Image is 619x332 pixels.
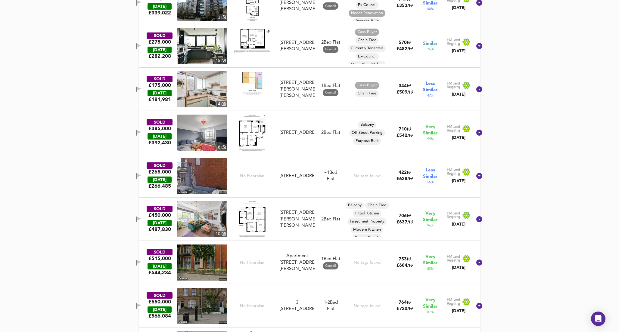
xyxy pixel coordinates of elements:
span: Very Similar [423,297,437,310]
img: streetview [177,288,227,324]
span: Recent Refurb [353,235,382,241]
span: 344 [399,84,407,88]
div: [DATE] [148,220,172,226]
span: Chain Free [355,38,379,43]
div: Cash Buyer [355,29,379,36]
img: Floorplan [234,71,270,95]
img: Land Registry [447,125,470,133]
span: Purpose Built [353,138,381,144]
div: [DATE] [447,308,470,314]
img: Land Registry [447,298,470,306]
div: Currently Tenanted [348,45,386,52]
svg: Show Details [476,86,483,93]
img: Land Registry [447,38,470,46]
div: 3 [STREET_ADDRESS] [280,300,315,312]
div: SOLD£265,000 [DATE]£266,485No Floorplan[STREET_ADDRESS]~1Bed FlatNo tags found422ft²£628/ft²Less ... [139,154,480,198]
span: Fitted Kitchen [353,211,381,216]
span: £ 720 [397,307,413,311]
div: Off Street Parking [349,129,385,137]
div: SOLD [147,162,173,169]
div: No tags found [354,260,381,266]
span: Open Plan Kitchen [348,62,386,67]
div: £265,000 [148,169,171,175]
span: ft² [407,214,411,218]
div: SOLD£275,000 [DATE]£282,208property thumbnail 15 Floorplan[STREET_ADDRESS][PERSON_NAME]2Bed Flat ... [139,24,480,68]
div: SOLD£550,000 [DATE]£566,084No Floorplan3 [STREET_ADDRESS]1-2Bed FlatNo tags found764ft²£720/ft²Ve... [139,284,480,327]
div: Flat [324,170,337,183]
a: property thumbnail 10 [177,201,227,237]
span: £ 392,430 [148,140,171,146]
div: SOLD [147,76,173,82]
span: Similar [423,41,437,47]
span: / ft² [407,264,413,268]
span: Cash Buyer [355,29,379,35]
div: [DATE] [148,47,172,53]
div: SOLD£450,000 [DATE]£487,830property thumbnail 10 Floorplan[STREET_ADDRESS][PERSON_NAME][PERSON_NA... [139,198,480,241]
div: SOLD£385,000 [DATE]£392,430property thumbnail 8 Floorplan[STREET_ADDRESS]2Bed FlatBalconyOff Stre... [139,111,480,154]
span: / ft² [407,47,413,51]
span: 76 % [427,47,434,52]
div: [STREET_ADDRESS][PERSON_NAME][PERSON_NAME] [280,80,315,99]
img: property thumbnail [177,28,227,64]
span: £ 637 [397,220,413,225]
div: Flat [324,300,338,312]
span: Chain Free [365,203,389,208]
div: No tags found [354,173,381,179]
span: 83 % [427,266,434,271]
svg: Show Details [476,216,483,223]
span: ft² [407,41,411,45]
span: Less Similar [423,167,437,180]
span: / ft² [407,134,413,138]
div: £175,000 [148,82,171,89]
svg: Show Details [476,42,483,50]
span: £ 487,830 [148,226,171,233]
span: Very Similar [423,211,437,223]
img: streetview [177,244,227,281]
div: Chain Free [365,202,389,209]
span: Ex-Council [356,2,379,8]
div: Fitted Kitchen [353,210,381,217]
div: No tags found [354,303,381,309]
svg: Show Details [476,302,483,309]
img: Land Registry [447,211,470,219]
a: property thumbnail 8 [177,115,227,151]
span: Balcony [358,122,376,128]
img: streetview [177,158,227,194]
span: 706 [399,214,407,218]
div: [DATE] [148,306,172,313]
div: Ex-Council [356,2,379,9]
span: 94 % [427,137,434,141]
div: Balcony [346,202,364,209]
div: £385,000 [148,125,171,132]
span: £ 282,208 [148,53,171,60]
div: Purpose Built [353,137,381,145]
a: property thumbnail 15 [177,28,227,64]
span: 60 % [427,7,434,11]
span: ft² [407,257,411,261]
div: [DATE] [447,178,470,184]
div: Ex-Council [356,53,379,60]
svg: Show Details [476,129,483,136]
div: [STREET_ADDRESS][PERSON_NAME][PERSON_NAME] [280,210,315,229]
span: Currently Tenanted [348,46,386,51]
span: £ 181,981 [148,96,171,103]
div: We've estimated the total number of bedrooms from EPC data (2 heated rooms) [324,170,337,176]
div: 4 [216,101,227,107]
span: £ 544,234 [148,269,171,276]
span: / ft² [407,307,413,311]
div: [STREET_ADDRESS] [280,173,315,179]
div: SOLD£175,000 [DATE]£181,981property thumbnail 4 Floorplan[STREET_ADDRESS][PERSON_NAME][PERSON_NAM... [139,68,480,111]
div: Open Intercom Messenger [591,312,605,326]
div: 1 Bed Flat [321,256,340,269]
img: Land Registry [447,81,470,89]
div: £515,000 [148,255,171,262]
span: £ 542 [397,134,413,138]
div: SOLD [147,249,173,255]
div: Modern Kitchen [351,226,383,233]
span: 55 % [427,180,434,185]
div: 95 Arthur Court, Charlotte Despard Avenue, SW11 5JB [277,80,317,99]
span: 570 [399,41,407,45]
span: Very Similar [423,124,437,137]
span: Needs Renovation [349,11,385,16]
span: ft² [407,84,411,88]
